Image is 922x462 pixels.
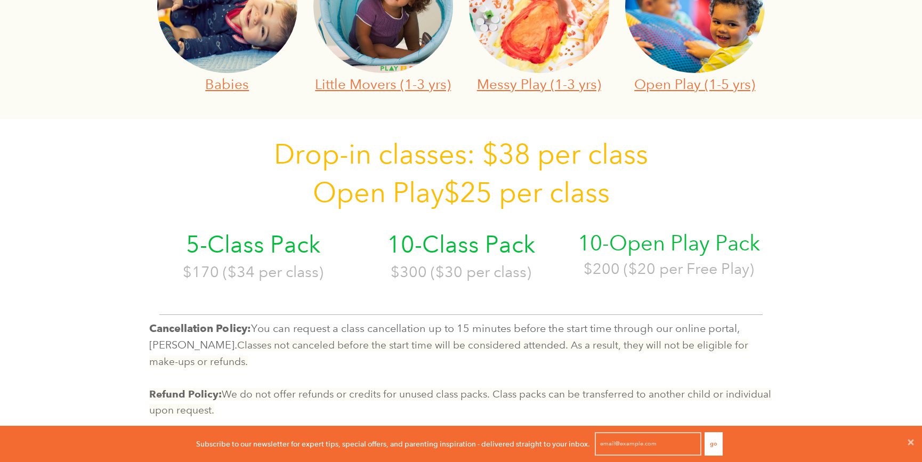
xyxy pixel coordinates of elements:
[149,322,251,335] span: Cancellation Policy:
[578,230,760,256] span: 10-Open Play Pack
[196,438,590,450] p: Subscribe to our newsletter for expert tips, special offers, and parenting inspiration - delivere...
[387,230,535,258] span: 10-Class Pack
[573,258,765,279] h1: $200 ($20 per Free Play)
[477,76,601,92] a: Messy Play (1-3 yrs)
[149,388,222,400] strong: Refund Policy:
[149,388,771,416] span: We do not offer refunds or credits for unused class packs. Class packs can be transferred to anot...
[205,76,249,92] a: Babies
[149,322,740,351] span: You can request a class cancellation up to 15 minutes before the start time through our online po...
[705,432,723,456] button: Go
[313,176,444,209] span: Open Play
[157,261,349,282] h1: $170 ($34 per class)
[274,137,339,171] span: Drop
[365,261,557,282] h1: $300 ($30 per class)
[315,76,451,92] a: Little Movers (1-3 yrs)
[149,339,748,367] span: Classes not canceled before the start time will be considered attended. As a result, they will no...
[339,137,648,171] span: -in classes: $38 per class
[186,230,320,258] span: 5-Class Pack
[634,76,755,92] a: Open Play (1-5 yrs)
[595,432,701,456] input: email@example.com
[444,176,610,209] span: $25 per class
